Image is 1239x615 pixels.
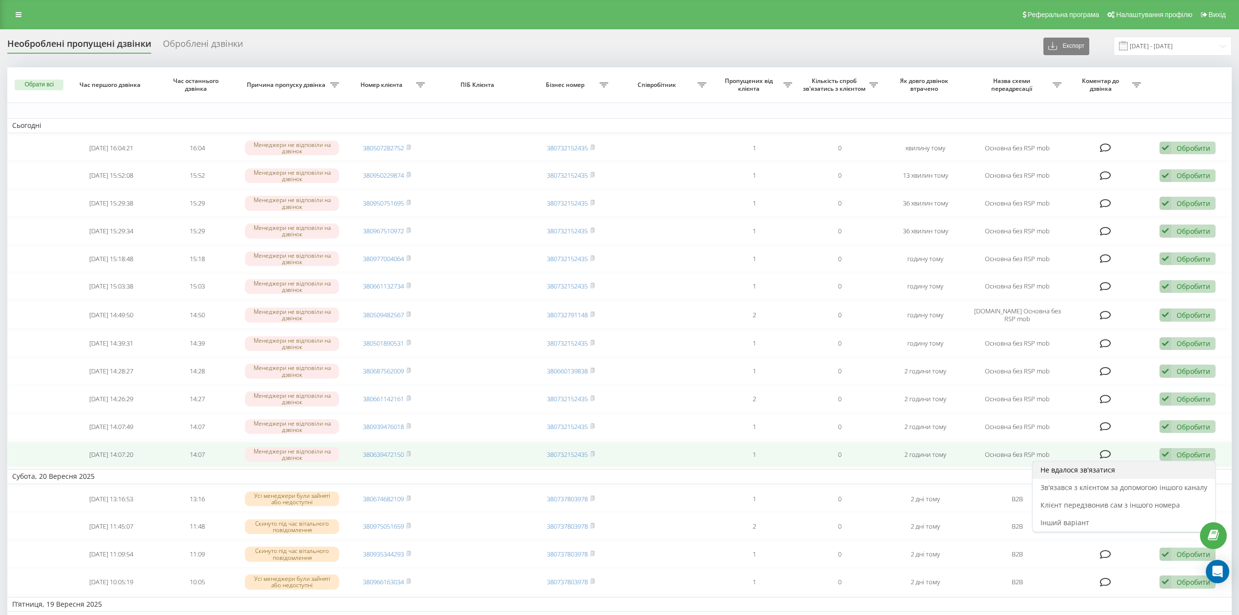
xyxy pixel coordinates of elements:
td: [DATE] 14:07:49 [69,414,155,440]
td: 0 [797,135,883,161]
td: Основна без RSP mob [968,330,1066,356]
td: 2 години тому [883,386,969,412]
span: Пропущених від клієнта [716,77,783,92]
a: 380732152435 [547,282,588,290]
div: Оброблені дзвінки [163,39,243,54]
a: 380509482567 [363,310,404,319]
button: Експорт [1043,38,1089,55]
div: Обробити [1177,422,1210,431]
td: В2В [968,486,1066,512]
td: 0 [797,414,883,440]
div: Обробити [1177,199,1210,208]
td: 1 [711,414,797,440]
td: 1 [711,541,797,567]
div: Менеджери не відповіли на дзвінок [245,364,339,378]
td: [DATE] 15:52:08 [69,163,155,188]
td: В2В [968,569,1066,595]
td: 0 [797,301,883,328]
td: [DATE] 14:26:29 [69,386,155,412]
div: Скинуто під час вітального повідомлення [245,547,339,561]
div: Обробити [1177,254,1210,264]
a: 380661142161 [363,394,404,403]
td: 14:07 [154,414,240,440]
div: Необроблені пропущені дзвінки [7,39,151,54]
div: Менеджери не відповіли на дзвінок [245,141,339,155]
a: 380939476018 [363,422,404,431]
td: В2В [968,541,1066,567]
span: Зв'язався з клієнтом за допомогою іншого каналу [1040,483,1207,492]
td: Основна без RSP mob [968,246,1066,272]
td: 11:09 [154,541,240,567]
span: Співробітник [618,81,698,89]
td: 2 години тому [883,414,969,440]
a: 380737803978 [547,494,588,503]
td: [DATE] 15:18:48 [69,246,155,272]
a: 380732791148 [547,310,588,319]
td: [DATE] 15:29:38 [69,190,155,216]
td: 2 дні тому [883,569,969,595]
div: Обробити [1177,143,1210,153]
td: Основна без RSP mob [968,358,1066,384]
td: Основна без RSP mob [968,135,1066,161]
td: [DATE] 10:05:19 [69,569,155,595]
span: Кількість спроб зв'язатись з клієнтом [802,77,869,92]
a: 380975051659 [363,522,404,531]
a: 380950229874 [363,171,404,180]
div: Обробити [1177,394,1210,404]
td: 0 [797,569,883,595]
td: П’ятниця, 19 Вересня 2025 [7,597,1232,612]
div: Обробити [1177,367,1210,376]
a: 380732152435 [547,450,588,459]
td: [DATE] 11:45:07 [69,513,155,539]
a: 380687562009 [363,367,404,375]
span: Назва схеми переадресації [973,77,1053,92]
td: 1 [711,246,797,272]
td: [DATE] 15:03:38 [69,274,155,300]
td: 0 [797,190,883,216]
div: Обробити [1177,226,1210,236]
td: 0 [797,486,883,512]
div: Менеджери не відповіли на дзвінок [245,336,339,351]
span: Бізнес номер [533,81,600,89]
span: Час першого дзвінка [77,81,145,89]
td: Основна без RSP mob [968,386,1066,412]
a: 380966163034 [363,577,404,586]
div: Open Intercom Messenger [1206,560,1229,583]
a: 380732152435 [547,226,588,235]
a: 380737803978 [547,550,588,558]
a: 380507282752 [363,143,404,152]
span: Налаштування профілю [1116,11,1192,19]
a: 380732152435 [547,199,588,207]
div: Менеджери не відповіли на дзвінок [245,279,339,294]
span: ПІБ Клієнта [439,81,519,89]
td: 14:07 [154,442,240,468]
td: 2 дні тому [883,486,969,512]
a: 380732152435 [547,254,588,263]
div: Менеджери не відповіли на дзвінок [245,196,339,210]
td: 36 хвилин тому [883,190,969,216]
td: 0 [797,218,883,244]
div: Обробити [1177,310,1210,320]
div: Усі менеджери були зайняті або недоступні [245,492,339,506]
td: Субота, 20 Вересня 2025 [7,469,1232,484]
td: 2 дні тому [883,541,969,567]
div: Менеджери не відповіли на дзвінок [245,251,339,266]
a: 380660139838 [547,367,588,375]
td: 1 [711,486,797,512]
td: 0 [797,442,883,468]
a: 380732152435 [547,143,588,152]
td: 2 дні тому [883,513,969,539]
td: [DATE] 16:04:21 [69,135,155,161]
a: 380639472150 [363,450,404,459]
td: 16:04 [154,135,240,161]
td: 0 [797,163,883,188]
td: 13 хвилин тому [883,163,969,188]
td: 14:28 [154,358,240,384]
td: 15:03 [154,274,240,300]
span: Коментар до дзвінка [1071,77,1132,92]
div: Менеджери не відповіли на дзвінок [245,419,339,434]
td: 0 [797,330,883,356]
td: 1 [711,135,797,161]
div: Менеджери не відповіли на дзвінок [245,391,339,406]
td: годину тому [883,274,969,300]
